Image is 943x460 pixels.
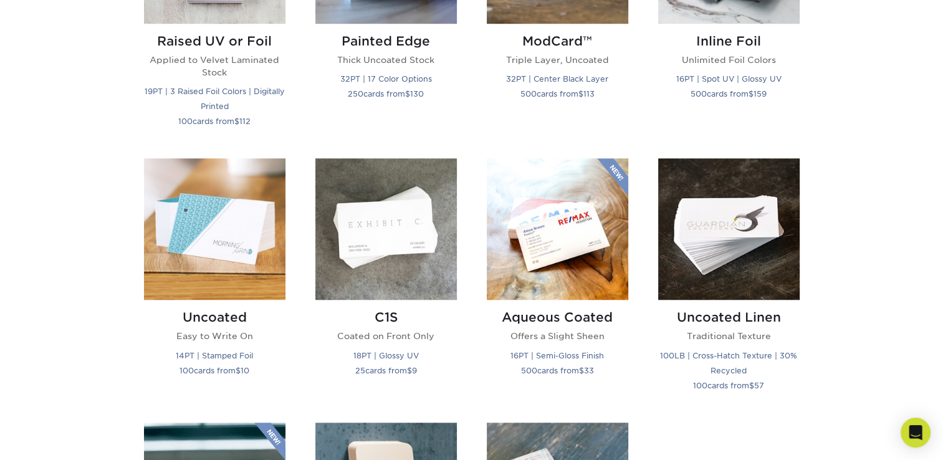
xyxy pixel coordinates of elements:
[348,89,363,98] span: 250
[144,330,285,342] p: Easy to Write On
[754,381,764,390] span: 57
[355,366,365,375] span: 25
[487,54,628,66] p: Triple Layer, Uncoated
[693,381,707,390] span: 100
[487,310,628,325] h2: Aqueous Coated
[315,330,457,342] p: Coated on Front Only
[178,117,193,126] span: 100
[180,366,249,375] small: cards from
[315,158,457,300] img: C1S Business Cards
[487,158,628,407] a: Aqueous Coated Business Cards Aqueous Coated Offers a Slight Sheen 16PT | Semi-Gloss Finish 500ca...
[749,381,754,390] span: $
[340,74,432,84] small: 32PT | 17 Color Options
[506,74,608,84] small: 32PT | Center Black Layer
[145,87,285,111] small: 19PT | 3 Raised Foil Colors | Digitally Printed
[578,89,583,98] span: $
[691,89,767,98] small: cards from
[407,366,412,375] span: $
[353,351,419,360] small: 18PT | Glossy UV
[658,330,800,342] p: Traditional Texture
[658,34,800,49] h2: Inline Foil
[676,74,782,84] small: 16PT | Spot UV | Glossy UV
[144,54,285,79] p: Applied to Velvet Laminated Stock
[348,89,424,98] small: cards from
[487,158,628,300] img: Aqueous Coated Business Cards
[658,310,800,325] h2: Uncoated Linen
[660,351,797,375] small: 100LB | Cross-Hatch Texture | 30% Recycled
[658,54,800,66] p: Unlimited Foil Colors
[144,158,285,407] a: Uncoated Business Cards Uncoated Easy to Write On 14PT | Stamped Foil 100cards from$10
[176,351,253,360] small: 14PT | Stamped Foil
[144,34,285,49] h2: Raised UV or Foil
[691,89,707,98] span: 500
[754,89,767,98] span: 159
[521,366,594,375] small: cards from
[410,89,424,98] span: 130
[901,418,931,448] div: Open Intercom Messenger
[315,158,457,407] a: C1S Business Cards C1S Coated on Front Only 18PT | Glossy UV 25cards from$9
[405,89,410,98] span: $
[520,89,595,98] small: cards from
[521,366,537,375] span: 500
[579,366,584,375] span: $
[355,366,417,375] small: cards from
[144,158,285,300] img: Uncoated Business Cards
[178,117,251,126] small: cards from
[487,34,628,49] h2: ModCard™
[693,381,764,390] small: cards from
[658,158,800,300] img: Uncoated Linen Business Cards
[510,351,604,360] small: 16PT | Semi-Gloss Finish
[315,310,457,325] h2: C1S
[180,366,194,375] span: 100
[412,366,417,375] span: 9
[749,89,754,98] span: $
[236,366,241,375] span: $
[583,89,595,98] span: 113
[254,423,285,460] img: New Product
[597,158,628,196] img: New Product
[234,117,239,126] span: $
[658,158,800,407] a: Uncoated Linen Business Cards Uncoated Linen Traditional Texture 100LB | Cross-Hatch Texture | 30...
[584,366,594,375] span: 33
[241,366,249,375] span: 10
[315,34,457,49] h2: Painted Edge
[239,117,251,126] span: 112
[520,89,537,98] span: 500
[315,54,457,66] p: Thick Uncoated Stock
[144,310,285,325] h2: Uncoated
[487,330,628,342] p: Offers a Slight Sheen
